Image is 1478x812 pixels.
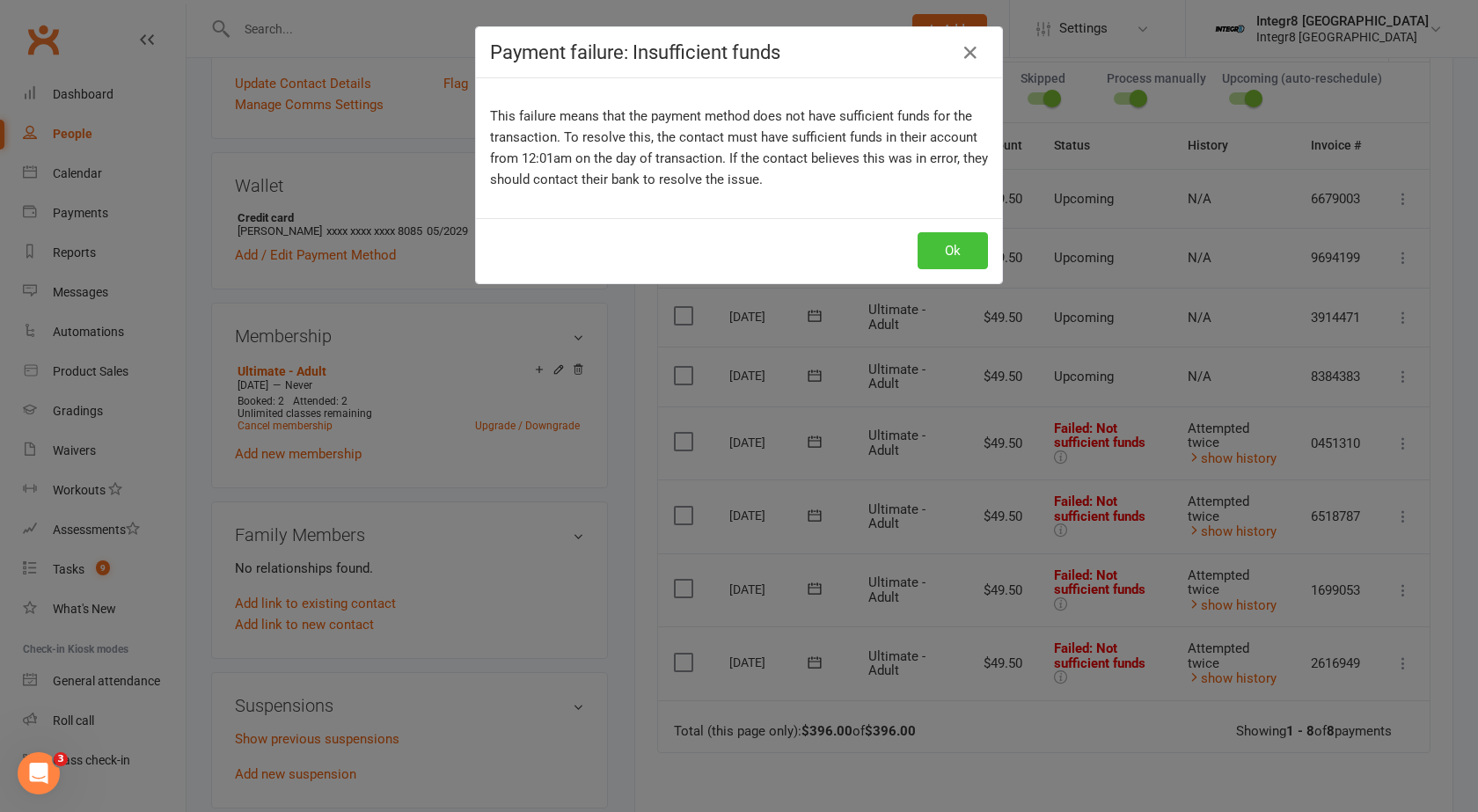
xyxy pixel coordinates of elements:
iframe: Intercom live chat [18,752,60,794]
button: Ok [918,232,988,269]
p: This failure means that the payment method does not have sufficient funds for the transaction. To... [490,106,988,190]
span: 3 [54,752,68,766]
button: Close [956,39,984,67]
h4: Payment failure: Insufficient funds [490,41,988,63]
